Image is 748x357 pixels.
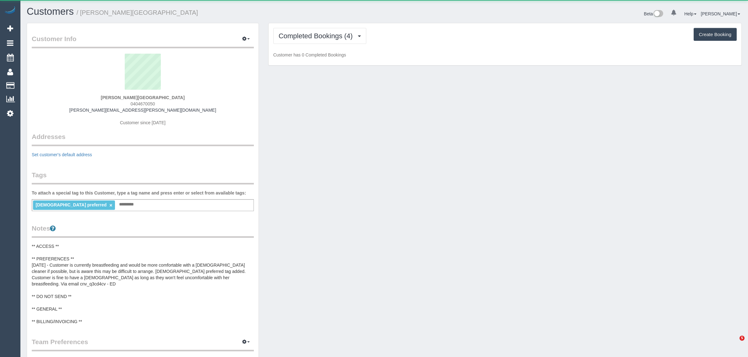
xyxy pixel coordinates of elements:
span: 5 [740,336,745,341]
a: [PERSON_NAME] [701,11,740,16]
a: Set customer's default address [32,152,92,157]
span: [DEMOGRAPHIC_DATA] preferred [35,202,106,207]
span: 0404670050 [130,101,155,106]
a: Help [684,11,696,16]
legend: Team Preferences [32,337,254,351]
a: [PERSON_NAME][EMAIL_ADDRESS][PERSON_NAME][DOMAIN_NAME] [69,108,216,113]
button: Create Booking [694,28,737,41]
legend: Tags [32,170,254,184]
legend: Customer Info [32,34,254,48]
span: Completed Bookings (4) [279,32,356,40]
iframe: Intercom live chat [727,336,742,351]
p: Customer has 0 Completed Bookings [273,52,737,58]
small: / [PERSON_NAME][GEOGRAPHIC_DATA] [77,9,198,16]
button: Completed Bookings (4) [273,28,366,44]
span: Customer since [DATE] [120,120,166,125]
pre: ** ACCESS ** ** PREFERENCES ** [DATE] - Customer is currently breastfeeding and would be more com... [32,243,254,325]
a: × [109,203,112,208]
a: Beta [644,11,663,16]
strong: [PERSON_NAME][GEOGRAPHIC_DATA] [101,95,185,100]
legend: Notes [32,224,254,238]
img: Automaid Logo [4,6,16,15]
img: New interface [653,10,663,18]
a: Customers [27,6,74,17]
label: To attach a special tag to this Customer, type a tag name and press enter or select from availabl... [32,190,246,196]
